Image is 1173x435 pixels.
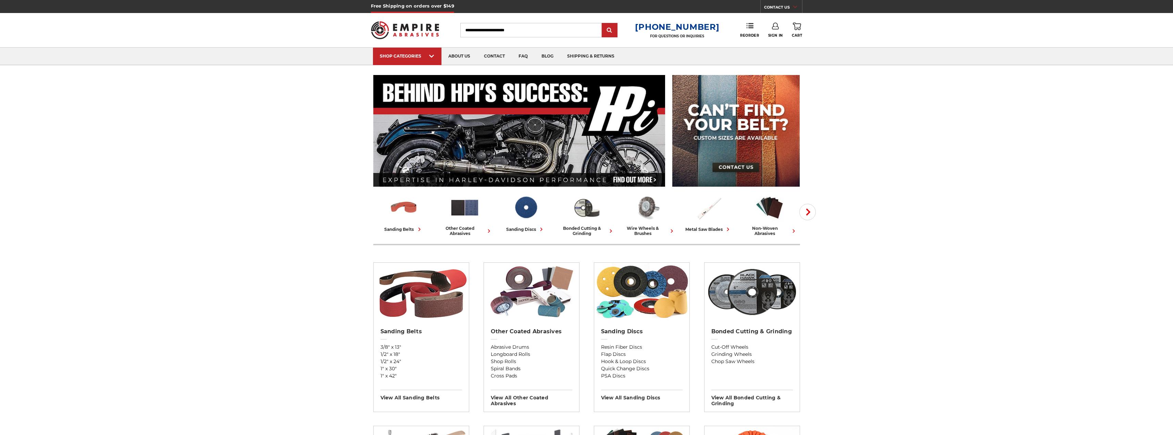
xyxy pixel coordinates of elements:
img: Sanding Discs [511,193,541,222]
a: 1" x 42" [380,372,462,380]
a: Spiral Bands [491,365,572,372]
img: Banner for an interview featuring Horsepower Inc who makes Harley performance upgrades featured o... [373,75,665,187]
a: Resin Fiber Discs [601,344,683,351]
span: Reorder [740,33,759,38]
p: FOR QUESTIONS OR INQUIRIES [635,34,719,38]
div: sanding belts [385,226,423,233]
span: Sign In [768,33,783,38]
a: about us [441,48,477,65]
div: other coated abrasives [437,226,492,236]
a: sanding belts [376,193,432,233]
img: Non-woven Abrasives [754,193,785,222]
a: 1" x 30" [380,365,462,372]
a: Flap Discs [601,351,683,358]
div: wire wheels & brushes [620,226,675,236]
img: Bonded Cutting & Grinding [704,263,800,321]
a: sanding discs [498,193,553,233]
a: Cross Pads [491,372,572,380]
img: Bonded Cutting & Grinding [572,193,602,222]
a: bonded cutting & grinding [559,193,614,236]
h2: Bonded Cutting & Grinding [711,328,793,335]
a: Grinding Wheels [711,351,793,358]
a: 1/2" x 24" [380,358,462,365]
img: Sanding Belts [389,193,419,222]
a: Quick Change Discs [601,365,683,372]
img: promo banner for custom belts. [672,75,800,187]
div: non-woven abrasives [742,226,797,236]
a: Hook & Loop Discs [601,358,683,365]
a: Abrasive Drums [491,344,572,351]
a: non-woven abrasives [742,193,797,236]
h3: View All other coated abrasives [491,390,572,407]
h3: View All bonded cutting & grinding [711,390,793,407]
img: Other Coated Abrasives [450,193,480,222]
a: wire wheels & brushes [620,193,675,236]
a: metal saw blades [681,193,736,233]
a: blog [535,48,560,65]
button: Next [799,204,816,220]
img: Empire Abrasives [371,17,439,43]
a: CONTACT US [764,3,802,13]
h2: Other Coated Abrasives [491,328,572,335]
a: PSA Discs [601,372,683,380]
a: Chop Saw Wheels [711,358,793,365]
a: shipping & returns [560,48,621,65]
a: [PHONE_NUMBER] [635,22,719,32]
a: other coated abrasives [437,193,492,236]
h3: View All sanding discs [601,390,683,401]
a: Longboard Rolls [491,351,572,358]
img: Sanding Belts [374,263,469,321]
a: Cart [792,23,802,38]
img: Wire Wheels & Brushes [633,193,663,222]
div: metal saw blades [685,226,732,233]
div: sanding discs [506,226,545,233]
h2: Sanding Discs [601,328,683,335]
a: Cut-Off Wheels [711,344,793,351]
a: 3/8" x 13" [380,344,462,351]
div: bonded cutting & grinding [559,226,614,236]
h2: Sanding Belts [380,328,462,335]
h3: View All sanding belts [380,390,462,401]
input: Submit [603,24,616,37]
a: 1/2" x 18" [380,351,462,358]
a: faq [512,48,535,65]
img: Metal Saw Blades [694,193,724,222]
span: Cart [792,33,802,38]
div: SHOP CATEGORIES [380,53,435,59]
a: contact [477,48,512,65]
a: Reorder [740,23,759,37]
img: Other Coated Abrasives [484,263,579,321]
img: Sanding Discs [594,263,689,321]
a: Shop Rolls [491,358,572,365]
